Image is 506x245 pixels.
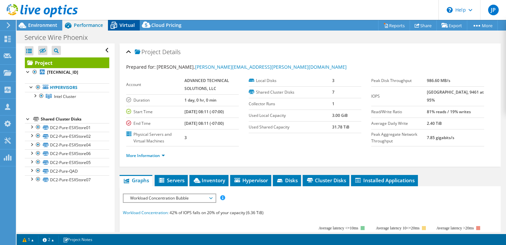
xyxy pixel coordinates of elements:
span: Workload Concentration Bubble [127,194,212,202]
b: [TECHNICAL_ID] [47,69,78,75]
a: DC2-Pure-ESXStore02 [25,132,109,140]
a: Intel Cluster [25,92,109,101]
span: Graphs [123,177,149,184]
b: 81% reads / 19% writes [427,109,471,115]
b: [DATE] 08:11 (-07:00) [184,109,224,115]
span: Servers [158,177,184,184]
b: ADVANCED TECHNICAL SOLUTIONS, LLC [184,78,229,91]
tspan: Average latency <=10ms [319,226,358,230]
label: Used Local Capacity [249,112,332,119]
span: Project [135,49,161,55]
label: Account [126,81,184,88]
span: Installed Applications [354,177,415,184]
svg: \n [447,7,453,13]
a: DC2-Pure-ESXStore07 [25,175,109,184]
b: 31.78 TiB [332,124,349,130]
span: JP [488,5,499,15]
span: Performance [74,22,103,28]
a: Hypervisors [25,83,109,92]
label: Start Time [126,109,184,115]
label: Shared Cluster Disks [249,89,332,96]
label: Read/Write Ratio [371,109,427,115]
b: 7.85 gigabits/s [427,135,454,140]
span: Virtual [120,22,135,28]
text: Average latency >20ms [436,226,474,230]
div: Shared Cluster Disks [41,115,109,123]
span: Inventory [193,177,225,184]
b: 3 [332,78,334,83]
label: IOPS [371,93,427,100]
span: Intel Cluster [54,94,76,99]
label: End Time [126,120,184,127]
a: DC2-Pure-ESXStore01 [25,123,109,132]
span: Environment [28,22,57,28]
span: Cluster Disks [306,177,346,184]
b: [DATE] 08:11 (-07:00) [184,121,224,126]
label: Duration [126,97,184,104]
label: Local Disks [249,77,332,84]
label: Average Daily Write [371,120,427,127]
a: Project Notes [58,235,97,244]
span: 42% of IOPS falls on 20% of your capacity (6.36 TiB) [170,210,264,215]
span: [PERSON_NAME], [157,64,347,70]
a: DC2-Pure-ESXStore04 [25,141,109,149]
a: 2 [38,235,59,244]
h1: Service Wire Phoenix [22,34,98,41]
a: Export [436,20,467,31]
a: [TECHNICAL_ID] [25,68,109,77]
b: 1 day, 0 hr, 0 min [184,97,217,103]
span: Details [162,48,180,56]
a: Project [25,57,109,68]
label: Collector Runs [249,101,332,107]
span: Workload Concentration: [123,210,169,215]
label: Physical Servers and Virtual Machines [126,131,184,144]
a: More Information [126,153,165,158]
b: 7 [332,89,334,95]
label: Prepared for: [126,64,156,70]
b: 2.40 TiB [427,121,442,126]
a: More [467,20,498,31]
b: 986.60 MB/s [427,78,450,83]
span: Disks [276,177,298,184]
label: Used Shared Capacity [249,124,332,130]
a: DC2-Pure-ESXStore06 [25,149,109,158]
tspan: Average latency 10<=20ms [376,226,420,230]
b: 3 [184,135,187,140]
span: Hypervisor [233,177,268,184]
b: 1 [332,101,334,107]
b: [GEOGRAPHIC_DATA], 9461 at 95% [427,89,484,103]
b: 3.00 GiB [332,113,348,118]
a: 1 [18,235,38,244]
span: Cloud Pricing [151,22,181,28]
a: Reports [378,20,410,31]
a: [PERSON_NAME][EMAIL_ADDRESS][PERSON_NAME][DOMAIN_NAME] [195,64,347,70]
label: Peak Aggregate Network Throughput [371,131,427,144]
a: DC2-Pure-QAD [25,167,109,175]
a: DC2-Pure-ESXStore05 [25,158,109,167]
label: Peak Disk Throughput [371,77,427,84]
a: Share [410,20,437,31]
